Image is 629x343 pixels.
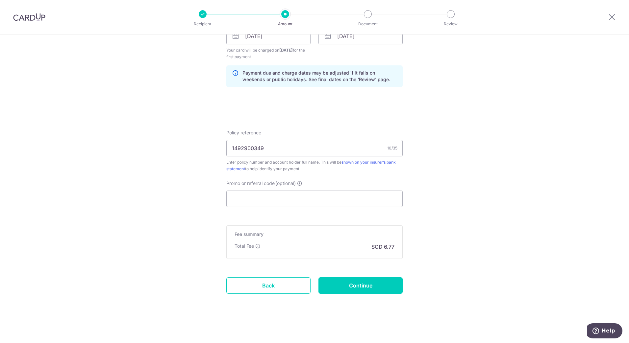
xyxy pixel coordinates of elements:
span: Promo or referral code [226,180,275,187]
p: Document [343,21,392,27]
h5: Fee summary [235,231,394,238]
div: Enter policy number and account holder full name. This will be to help identify your payment. [226,159,403,172]
iframe: Opens a widget where you can find more information [587,323,622,340]
img: CardUp [13,13,45,21]
p: Payment due and charge dates may be adjusted if it falls on weekends or public holidays. See fina... [242,70,397,83]
p: Total Fee [235,243,254,249]
input: DD / MM / YYYY [318,28,403,44]
label: Policy reference [226,129,261,136]
span: [DATE] [279,48,293,53]
p: Recipient [178,21,227,27]
input: DD / MM / YYYY [226,28,311,44]
a: Back [226,277,311,294]
p: SGD 6.77 [371,243,394,251]
input: Continue [318,277,403,294]
p: Amount [261,21,310,27]
p: Review [426,21,475,27]
div: 10/35 [387,145,397,151]
span: Your card will be charged on [226,47,311,60]
span: (optional) [275,180,296,187]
